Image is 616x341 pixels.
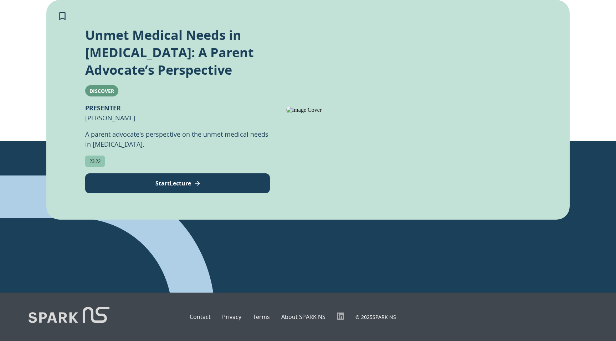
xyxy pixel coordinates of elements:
[355,313,396,321] p: © 2025 SPARK NS
[337,313,344,320] img: LinkedIn
[190,313,211,321] a: Contact
[286,107,517,113] img: Image Cover
[85,129,270,149] p: A parent advocate's perspective on the unmet medical needs in [MEDICAL_DATA].
[85,103,135,123] p: [PERSON_NAME]
[85,173,270,193] button: View Lecture
[253,313,270,321] a: Terms
[281,313,325,321] a: About SPARK NS
[85,104,121,112] b: PRESENTER
[85,88,118,94] span: Discover
[155,179,191,188] p: Start Lecture
[222,313,241,321] a: Privacy
[85,26,270,79] p: Unmet Medical Needs in [MEDICAL_DATA]: A Parent Advocate’s Perspective
[29,307,109,327] img: Logo of SPARK at Stanford
[85,158,105,164] span: 23:22
[57,11,68,21] svg: Add to My Learning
